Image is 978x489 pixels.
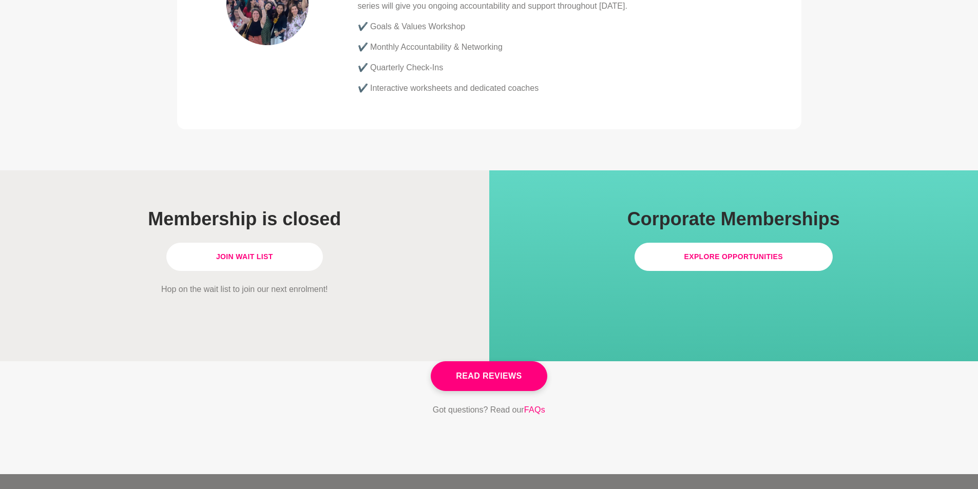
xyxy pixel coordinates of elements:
p: ✔️ Interactive worksheets and dedicated coaches [358,82,752,94]
a: Explore Opportunities [635,243,833,271]
a: Join Wait List [166,243,323,271]
h1: Membership is closed [64,207,425,230]
p: Hop on the wait list to join our next enrolment! [64,283,425,296]
h1: Corporate Memberships [553,207,914,230]
p: Got questions? Read our [433,403,546,417]
p: ✔️ Monthly Accountability & Networking [358,41,752,53]
p: ✔️ Quarterly Check-Ins [358,62,752,74]
a: Read Reviews [431,361,547,391]
a: FAQs [524,403,546,417]
p: ✔️ Goals & Values Workshop [358,21,752,33]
